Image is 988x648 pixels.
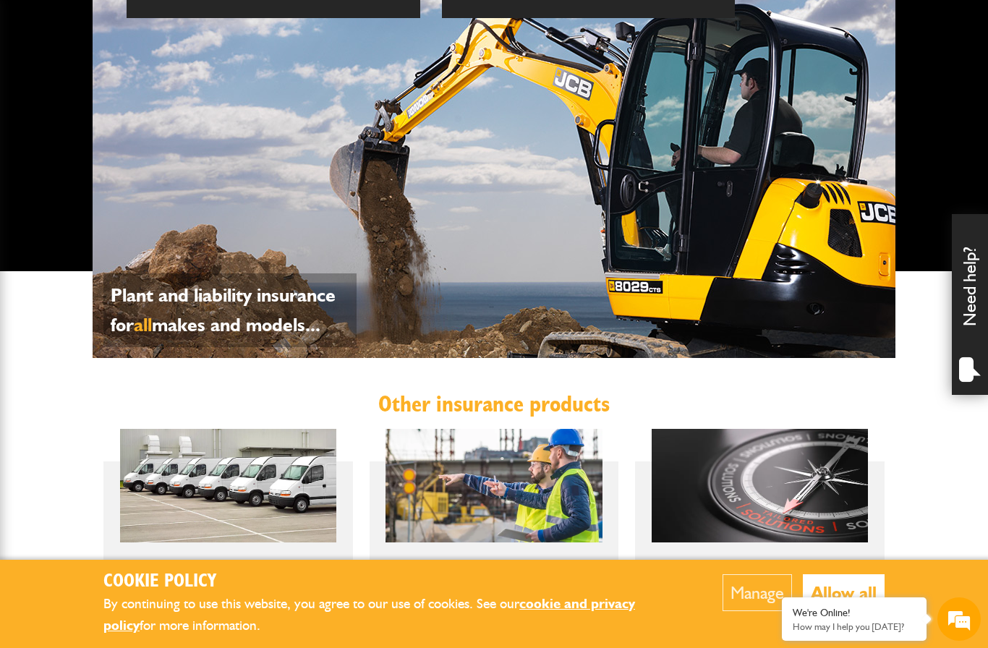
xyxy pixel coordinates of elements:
p: How may I help you today? [793,621,916,632]
img: Motor fleet insurance [120,429,337,542]
span: all [134,313,152,336]
button: Manage [723,574,792,611]
p: Plant and liability insurance for makes and models... [111,281,349,340]
h2: Cookie Policy [103,571,678,593]
div: We're Online! [793,607,916,619]
img: Construction insurance [386,429,602,542]
button: Allow all [803,574,885,611]
img: Bespoke insurance broking [652,429,869,542]
p: By continuing to use this website, you agree to our use of cookies. See our for more information. [103,593,678,637]
h2: Other insurance products [103,391,885,418]
div: Need help? [952,214,988,395]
